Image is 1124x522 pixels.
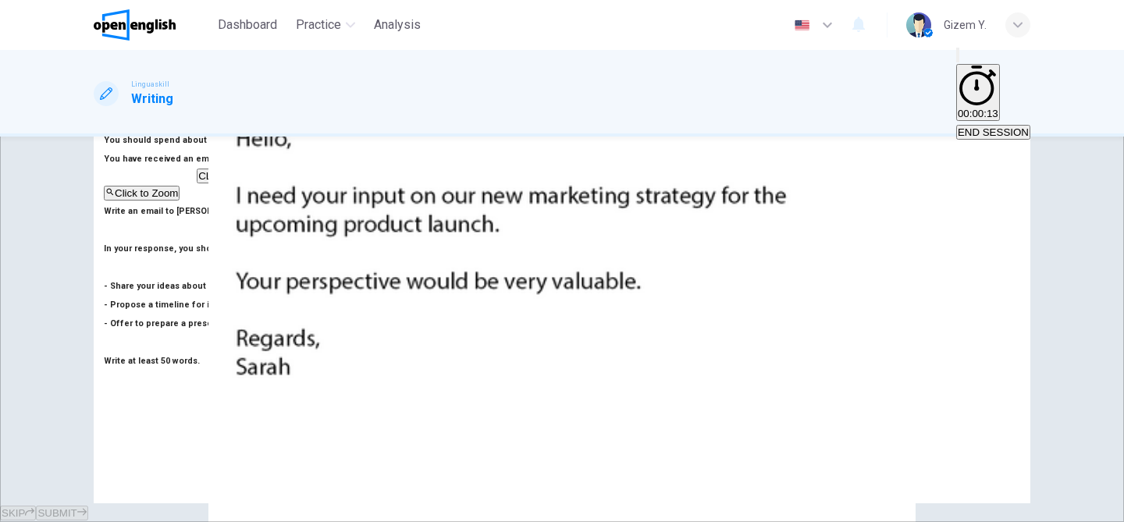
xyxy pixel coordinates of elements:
div: Gizem Y. [944,16,987,34]
span: 00:00:13 [958,108,998,119]
button: Analysis [368,11,427,39]
h1: Writing [131,90,173,108]
span: Practice [296,16,341,34]
img: OpenEnglish logo [94,9,176,41]
span: Linguaskill [131,79,169,90]
div: Hide [956,64,1030,123]
button: Dashboard [212,11,283,39]
span: Dashboard [218,16,277,34]
span: Analysis [374,16,421,34]
img: Profile picture [906,12,931,37]
a: OpenEnglish logo [94,9,212,41]
div: Mute [956,45,1030,64]
button: Practice [290,11,361,39]
button: END SESSION [956,125,1030,140]
span: END SESSION [958,126,1029,138]
button: 00:00:13 [956,64,1000,122]
img: en [792,20,812,31]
